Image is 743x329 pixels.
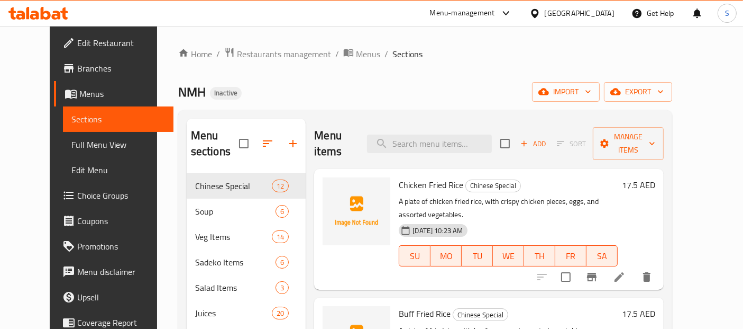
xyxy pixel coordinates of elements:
span: Chinese Special [466,180,520,192]
span: Full Menu View [71,138,166,151]
span: Edit Menu [71,164,166,176]
img: Chicken Fried Rice [323,177,390,245]
span: S [725,7,729,19]
div: Soup6 [187,199,306,224]
button: SU [399,245,430,266]
div: Inactive [210,87,242,100]
span: export [612,85,664,99]
div: items [272,230,289,243]
span: 6 [276,207,288,217]
span: Select section [494,132,516,155]
span: Veg Items [195,230,272,243]
span: Manage items [601,130,655,157]
li: / [384,48,388,60]
span: Menus [356,48,380,60]
a: Coupons [54,208,174,234]
button: SA [586,245,618,266]
button: FR [555,245,586,266]
li: / [335,48,339,60]
div: Sadeko Items6 [187,250,306,275]
button: MO [430,245,462,266]
span: 12 [272,181,288,191]
nav: breadcrumb [178,47,672,61]
button: Add section [280,131,306,156]
div: [GEOGRAPHIC_DATA] [545,7,614,19]
a: Full Menu View [63,132,174,157]
button: WE [493,245,524,266]
span: SU [403,248,426,264]
span: Restaurants management [237,48,331,60]
div: items [272,180,289,192]
span: Sort sections [255,131,280,156]
span: Edit Restaurant [77,37,166,49]
div: items [272,307,289,319]
div: Chinese Special12 [187,173,306,199]
span: Promotions [77,240,166,253]
div: Salad Items3 [187,275,306,300]
span: Add item [516,136,550,152]
div: items [276,205,289,218]
span: WE [497,248,520,264]
span: 6 [276,257,288,268]
h2: Menu sections [191,128,240,159]
span: Select all sections [233,132,255,155]
span: Upsell [77,291,166,304]
span: 20 [272,308,288,318]
a: Edit Restaurant [54,30,174,56]
span: [DATE] 10:23 AM [408,226,467,236]
button: import [532,82,600,102]
span: 14 [272,232,288,242]
a: Edit Menu [63,157,174,183]
span: Choice Groups [77,189,166,202]
li: / [216,48,220,60]
button: TU [462,245,493,266]
a: Menu disclaimer [54,259,174,284]
span: Chinese Special [453,309,508,321]
a: Edit menu item [613,271,626,283]
span: Select section first [550,136,593,152]
div: Menu-management [430,7,495,20]
span: Salad Items [195,281,276,294]
button: Add [516,136,550,152]
a: Menus [343,47,380,61]
span: Coverage Report [77,316,166,329]
div: Juices20 [187,300,306,326]
span: Sadeko Items [195,256,276,269]
span: Coupons [77,215,166,227]
span: Inactive [210,88,242,97]
a: Sections [63,106,174,132]
span: TU [466,248,489,264]
span: TH [528,248,551,264]
a: Branches [54,56,174,81]
h6: 17.5 AED [622,177,655,192]
span: Sections [71,113,166,126]
span: Soup [195,205,276,218]
button: export [604,82,672,102]
span: Chicken Fried Rice [399,177,463,193]
button: delete [634,264,659,290]
span: Juices [195,307,272,319]
button: Branch-specific-item [579,264,604,290]
h2: Menu items [314,128,354,159]
div: Veg Items14 [187,224,306,250]
input: search [367,135,492,153]
a: Promotions [54,234,174,259]
span: Select to update [555,266,577,288]
span: 3 [276,283,288,293]
p: A plate of chicken fried rice, with crispy chicken pieces, eggs, and assorted vegetables. [399,195,618,221]
a: Upsell [54,284,174,310]
div: items [276,281,289,294]
span: Add [519,138,547,150]
span: Sections [392,48,423,60]
a: Restaurants management [224,47,331,61]
span: FR [559,248,582,264]
span: import [540,85,591,99]
a: Menus [54,81,174,106]
a: Home [178,48,212,60]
